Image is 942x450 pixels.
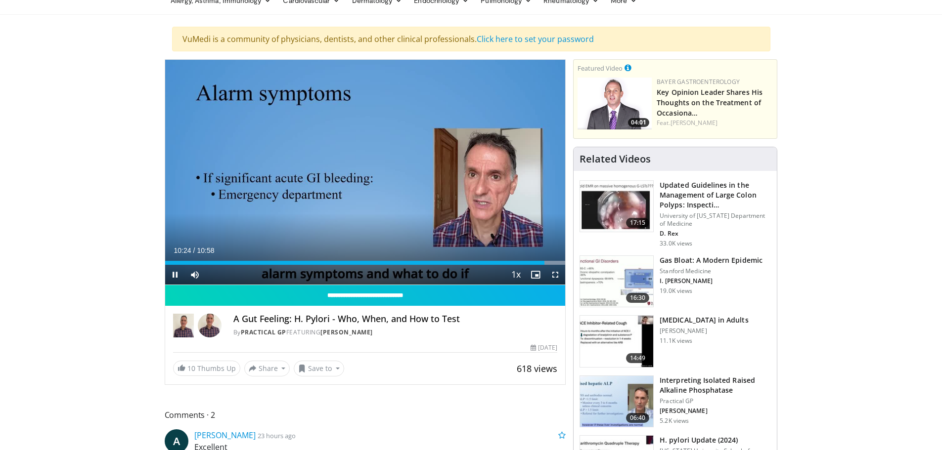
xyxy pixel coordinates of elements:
h3: Updated Guidelines in the Management of Large Colon Polyps: Inspecti… [660,180,771,210]
a: 10 Thumbs Up [173,361,240,376]
button: Pause [165,265,185,285]
h3: [MEDICAL_DATA] in Adults [660,315,748,325]
img: 9828b8df-38ad-4333-b93d-bb657251ca89.png.150x105_q85_crop-smart_upscale.png [578,78,652,129]
p: 11.1K views [660,337,692,345]
span: 618 views [517,363,557,374]
p: 19.0K views [660,287,692,295]
p: Stanford Medicine [660,267,763,275]
span: / [193,246,195,254]
p: [PERSON_NAME] [660,327,748,335]
p: 5.2K views [660,417,689,425]
span: 06:40 [626,413,650,423]
h3: H. pylori Update (2024) [660,435,771,445]
span: 16:30 [626,293,650,303]
p: University of [US_STATE] Department of Medicine [660,212,771,228]
img: dfcfcb0d-b871-4e1a-9f0c-9f64970f7dd8.150x105_q85_crop-smart_upscale.jpg [580,181,653,232]
img: 6a4ee52d-0f16-480d-a1b4-8187386ea2ed.150x105_q85_crop-smart_upscale.jpg [580,376,653,427]
img: 11950cd4-d248-4755-8b98-ec337be04c84.150x105_q85_crop-smart_upscale.jpg [580,316,653,367]
button: Enable picture-in-picture mode [526,265,545,285]
div: Progress Bar [165,261,566,265]
a: 16:30 Gas Bloat: A Modern Epidemic Stanford Medicine I. [PERSON_NAME] 19.0K views [580,255,771,308]
a: 04:01 [578,78,652,129]
small: 23 hours ago [258,431,296,440]
img: Practical GP [173,314,194,337]
img: 480ec31d-e3c1-475b-8289-0a0659db689a.150x105_q85_crop-smart_upscale.jpg [580,256,653,307]
a: Bayer Gastroenterology [657,78,740,86]
span: 10:24 [174,246,191,254]
a: Key Opinion Leader Shares His Thoughts on the Treatment of Occasiona… [657,87,763,118]
span: 17:15 [626,218,650,228]
a: [PERSON_NAME] [671,119,718,127]
p: Practical GP [660,397,771,405]
button: Share [244,361,290,376]
a: Click here to set your password [477,34,594,44]
a: [PERSON_NAME] [320,328,373,336]
h3: Interpreting Isolated Raised Alkaline Phosphatase [660,375,771,395]
button: Mute [185,265,205,285]
img: Avatar [198,314,222,337]
p: 33.0K views [660,240,692,247]
h4: A Gut Feeling: H. Pylori - Who, When, and How to Test [233,314,557,325]
button: Fullscreen [545,265,565,285]
span: 10 [187,364,195,373]
a: 17:15 Updated Guidelines in the Management of Large Colon Polyps: Inspecti… University of [US_STA... [580,180,771,247]
span: 04:01 [628,118,649,127]
span: 14:49 [626,353,650,363]
div: By FEATURING [233,328,557,337]
p: [PERSON_NAME] [660,407,771,415]
a: 14:49 [MEDICAL_DATA] in Adults [PERSON_NAME] 11.1K views [580,315,771,368]
div: [DATE] [531,343,557,352]
span: Comments 2 [165,409,566,421]
span: 10:58 [197,246,214,254]
button: Save to [294,361,344,376]
p: D. Rex [660,230,771,238]
small: Featured Video [578,64,623,73]
div: Feat. [657,119,773,127]
a: [PERSON_NAME] [194,430,256,441]
a: Practical GP [241,328,286,336]
video-js: Video Player [165,60,566,285]
div: VuMedi is a community of physicians, dentists, and other clinical professionals. [172,27,770,51]
p: I. [PERSON_NAME] [660,277,763,285]
h4: Related Videos [580,153,651,165]
h3: Gas Bloat: A Modern Epidemic [660,255,763,265]
a: 06:40 Interpreting Isolated Raised Alkaline Phosphatase Practical GP [PERSON_NAME] 5.2K views [580,375,771,428]
button: Playback Rate [506,265,526,285]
